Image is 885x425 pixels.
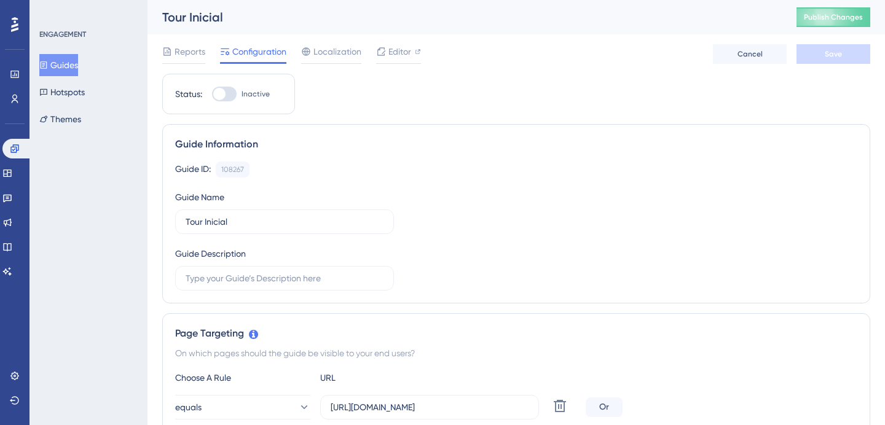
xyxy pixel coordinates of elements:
[796,44,870,64] button: Save
[320,370,455,385] div: URL
[39,29,86,39] div: ENGAGEMENT
[39,108,81,130] button: Themes
[175,370,310,385] div: Choose A Rule
[39,54,78,76] button: Guides
[221,165,244,174] div: 108267
[737,49,763,59] span: Cancel
[175,400,202,415] span: equals
[162,9,766,26] div: Tour Inicial
[388,44,411,59] span: Editor
[175,346,857,361] div: On which pages should the guide be visible to your end users?
[175,162,211,177] div: Guide ID:
[186,215,383,228] input: Type your Guide’s Name here
[175,137,857,152] div: Guide Information
[175,326,857,341] div: Page Targeting
[825,49,842,59] span: Save
[796,7,870,27] button: Publish Changes
[175,87,202,101] div: Status:
[39,81,85,103] button: Hotspots
[713,44,787,64] button: Cancel
[804,12,863,22] span: Publish Changes
[586,397,623,417] div: Or
[232,44,286,59] span: Configuration
[175,44,205,59] span: Reports
[331,400,529,414] input: yourwebsite.com/path
[175,190,224,205] div: Guide Name
[175,246,246,261] div: Guide Description
[313,44,361,59] span: Localization
[186,271,383,285] input: Type your Guide’s Description here
[175,395,310,419] button: equals
[242,89,270,99] span: Inactive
